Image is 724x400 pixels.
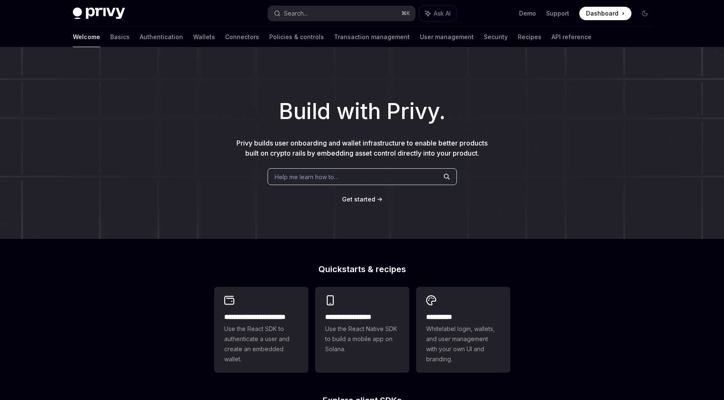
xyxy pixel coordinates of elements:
[214,265,510,273] h2: Quickstarts & recipes
[225,27,259,47] a: Connectors
[638,7,652,20] button: Toggle dark mode
[325,324,399,354] span: Use the React Native SDK to build a mobile app on Solana.
[73,8,125,19] img: dark logo
[420,27,474,47] a: User management
[579,7,631,20] a: Dashboard
[334,27,410,47] a: Transaction management
[315,287,409,373] a: **** **** **** ***Use the React Native SDK to build a mobile app on Solana.
[269,27,324,47] a: Policies & controls
[342,196,375,203] span: Get started
[419,6,456,21] button: Ask AI
[275,172,339,181] span: Help me learn how to…
[426,324,500,364] span: Whitelabel login, wallets, and user management with your own UI and branding.
[284,8,308,19] div: Search...
[484,27,508,47] a: Security
[236,139,488,157] span: Privy builds user onboarding and wallet infrastructure to enable better products built on crypto ...
[519,9,536,18] a: Demo
[193,27,215,47] a: Wallets
[110,27,130,47] a: Basics
[586,9,618,18] span: Dashboard
[224,324,298,364] span: Use the React SDK to authenticate a user and create an embedded wallet.
[546,9,569,18] a: Support
[416,287,510,373] a: **** *****Whitelabel login, wallets, and user management with your own UI and branding.
[401,10,410,17] span: ⌘ K
[140,27,183,47] a: Authentication
[434,9,451,18] span: Ask AI
[342,195,375,204] a: Get started
[268,6,415,21] button: Search...⌘K
[552,27,591,47] a: API reference
[13,95,711,128] h1: Build with Privy.
[73,27,100,47] a: Welcome
[518,27,541,47] a: Recipes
